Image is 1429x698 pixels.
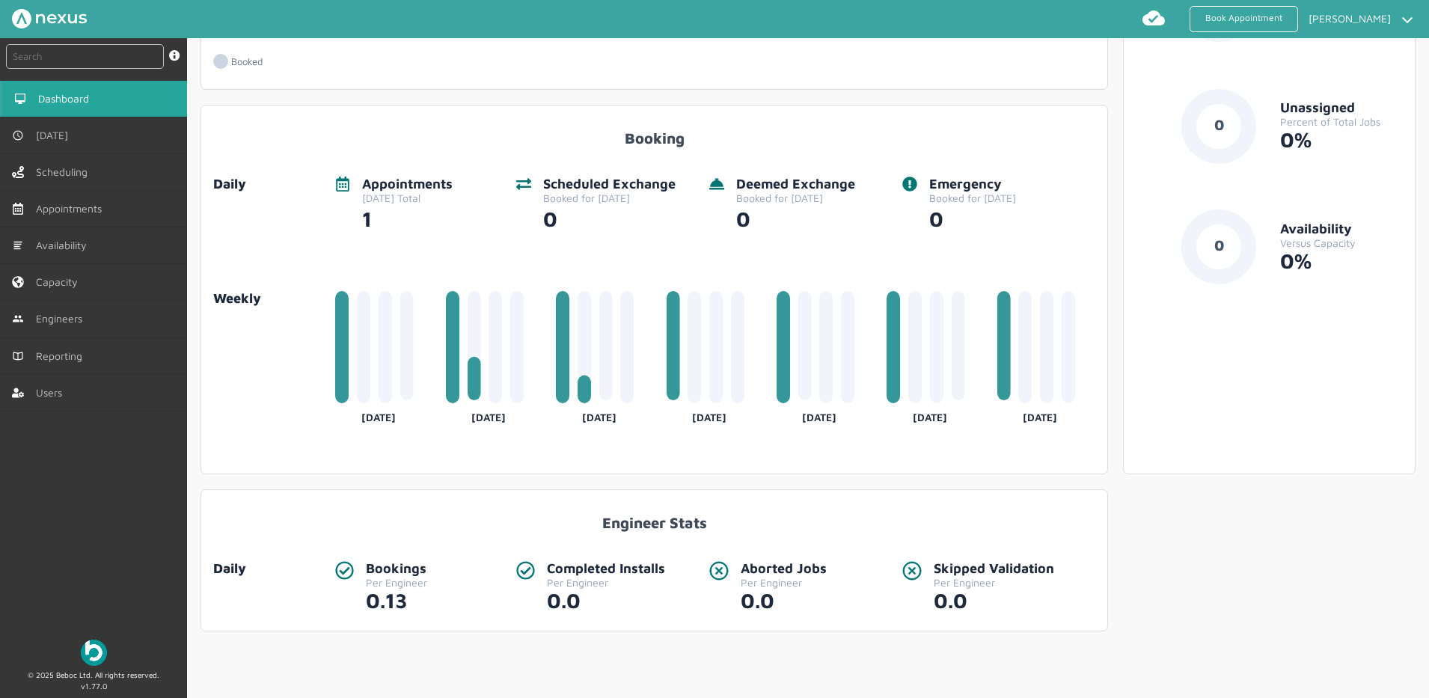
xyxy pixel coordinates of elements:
[741,577,827,589] div: Per Engineer
[213,291,323,307] a: Weekly
[929,204,1016,231] div: 0
[1280,100,1403,116] div: Unassigned
[929,192,1016,204] div: Booked for [DATE]
[547,577,665,589] div: Per Engineer
[12,239,24,251] img: md-list.svg
[231,56,263,67] p: Booked
[36,350,88,362] span: Reporting
[736,204,855,231] div: 0
[38,93,95,105] span: Dashboard
[81,640,107,666] img: Beboc Logo
[36,166,94,178] span: Scheduling
[1280,128,1403,152] div: 0%
[213,46,287,77] a: Booked
[741,561,827,577] div: Aborted Jobs
[366,589,427,613] div: 0.13
[12,313,24,325] img: md-people.svg
[547,561,665,577] div: Completed Installs
[12,9,87,28] img: Nexus
[543,177,676,192] div: Scheduled Exchange
[36,239,93,251] span: Availability
[6,44,164,69] input: Search by: Ref, PostCode, MPAN, MPRN, Account, Customer
[14,93,26,105] img: md-desktop.svg
[1280,249,1403,273] div: 0%
[36,203,108,215] span: Appointments
[366,561,427,577] div: Bookings
[362,204,453,231] div: 1
[12,350,24,362] img: md-book.svg
[667,405,753,423] div: [DATE]
[36,387,68,399] span: Users
[543,204,676,231] div: 0
[12,129,24,141] img: md-time.svg
[1142,6,1166,30] img: md-cloud-done.svg
[556,405,642,423] div: [DATE]
[12,166,24,178] img: scheduling-left-menu.svg
[366,577,427,589] div: Per Engineer
[777,405,863,423] div: [DATE]
[362,177,453,192] div: Appointments
[934,589,1054,613] div: 0.0
[335,405,421,423] div: [DATE]
[12,276,24,288] img: capacity-left-menu.svg
[997,405,1083,423] div: [DATE]
[887,405,973,423] div: [DATE]
[1280,221,1403,237] div: Availability
[736,177,855,192] div: Deemed Exchange
[213,117,1095,147] div: Booking
[36,313,88,325] span: Engineers
[213,502,1095,531] div: Engineer Stats
[741,589,827,613] div: 0.0
[12,203,24,215] img: appointments-left-menu.svg
[362,192,453,204] div: [DATE] Total
[1214,116,1223,133] text: 0
[934,561,1054,577] div: Skipped Validation
[36,129,74,141] span: [DATE]
[1136,89,1403,188] a: 0UnassignedPercent of Total Jobs0%
[213,561,323,577] div: Daily
[1190,6,1298,32] a: Book Appointment
[1280,116,1403,128] div: Percent of Total Jobs
[1214,236,1223,254] text: 0
[934,577,1054,589] div: Per Engineer
[736,192,855,204] div: Booked for [DATE]
[36,276,84,288] span: Capacity
[1280,237,1403,249] div: Versus Capacity
[12,387,24,399] img: user-left-menu.svg
[213,177,323,192] div: Daily
[547,589,665,613] div: 0.0
[929,177,1016,192] div: Emergency
[543,192,676,204] div: Booked for [DATE]
[446,405,532,423] div: [DATE]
